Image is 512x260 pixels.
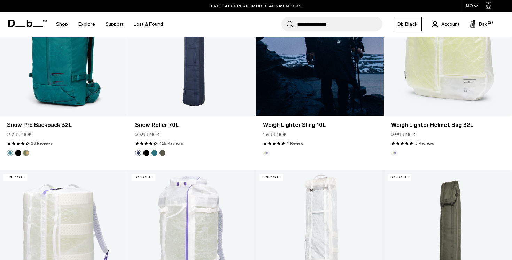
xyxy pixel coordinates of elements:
button: Aurora [263,150,269,156]
span: 1.699 NOK [263,131,287,138]
a: Weigh Lighter Sling 10L [263,121,377,129]
a: 28 reviews [31,140,52,146]
button: Black Out [143,150,149,156]
a: 465 reviews [159,140,183,146]
a: Support [106,12,123,37]
p: Sold Out [132,174,155,181]
a: FREE SHIPPING FOR DB BLACK MEMBERS [211,3,301,9]
span: 2.999 NOK [391,131,416,138]
span: (2) [488,20,493,26]
span: 2.799 NOK [7,131,32,138]
a: Account [432,20,459,28]
button: Blue Hour [135,150,141,156]
p: Sold Out [3,174,27,181]
a: 1 reviews [287,140,303,146]
nav: Main Navigation [51,12,168,37]
a: Weigh Lighter Helmet Bag 32L [391,121,505,129]
button: Db x Beyond Medals [23,150,29,156]
a: Lost & Found [134,12,163,37]
span: 2.399 NOK [135,131,160,138]
a: Db Black [393,17,422,31]
button: Moss Green [159,150,165,156]
p: Sold Out [388,174,411,181]
span: Account [441,21,459,28]
button: Midnight Teal [151,150,157,156]
button: Black Out [15,150,21,156]
button: Aurora [391,150,397,156]
a: Snow Roller 70L [135,121,249,129]
a: 3 reviews [415,140,434,146]
a: Snow Pro Backpack 32L [7,121,121,129]
button: Bag (2) [470,20,488,28]
p: Sold Out [259,174,283,181]
a: Shop [56,12,68,37]
a: Explore [78,12,95,37]
button: Midnight Teal [7,150,13,156]
span: Bag [479,21,488,28]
